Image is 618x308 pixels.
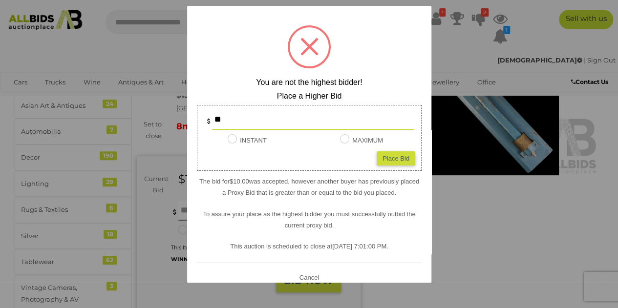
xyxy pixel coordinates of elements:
[377,151,415,165] div: Place Bid
[197,208,422,231] p: To assure your place as the highest bidder you must successfully outbid the current proxy bid.
[197,91,422,100] h2: Place a Higher Bid
[340,135,383,146] label: MAXIMUM
[197,175,422,198] p: The bid for was accepted, however another buyer has previously placed a Proxy Bid that is greater...
[197,241,422,252] p: This auction is scheduled to close at .
[197,78,422,87] h2: You are not the highest bidder!
[228,135,267,146] label: INSTANT
[230,177,249,185] span: $10.00
[332,243,386,250] span: [DATE] 7:01:00 PM
[296,271,321,283] button: Cancel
